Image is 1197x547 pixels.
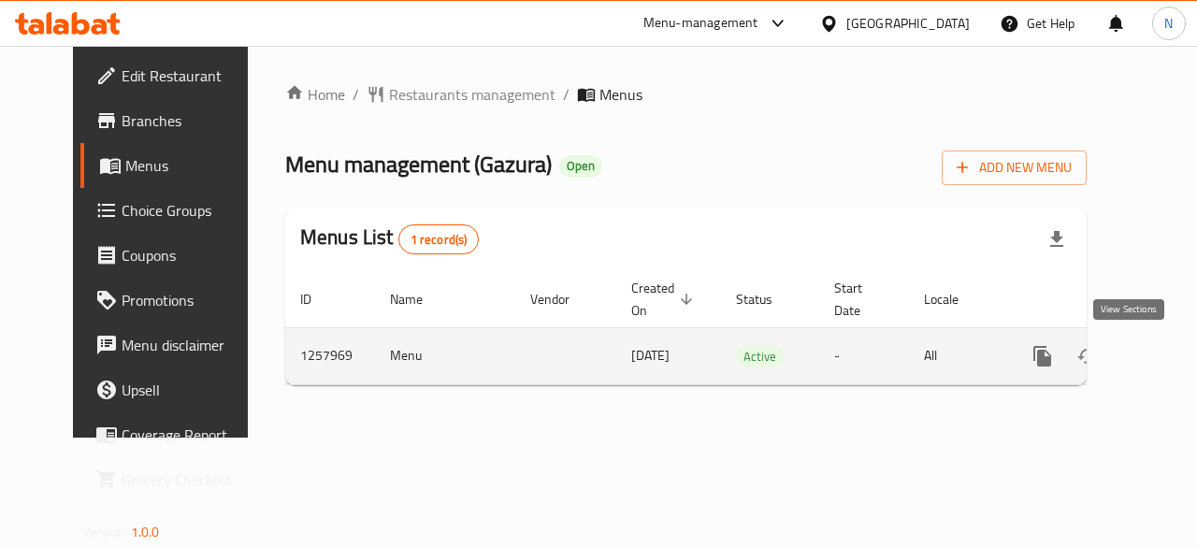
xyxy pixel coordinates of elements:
[559,155,602,178] div: Open
[909,327,1005,384] td: All
[285,143,552,185] span: Menu management ( Gazura )
[389,83,555,106] span: Restaurants management
[736,346,784,367] span: Active
[643,12,758,35] div: Menu-management
[736,288,797,310] span: Status
[80,143,273,188] a: Menus
[736,345,784,367] div: Active
[1065,334,1110,379] button: Change Status
[942,151,1087,185] button: Add New Menu
[122,334,258,356] span: Menu disclaimer
[80,367,273,412] a: Upsell
[398,224,480,254] div: Total records count
[122,244,258,266] span: Coupons
[80,457,273,502] a: Grocery Checklist
[80,412,273,457] a: Coverage Report
[131,520,160,544] span: 1.0.0
[122,109,258,132] span: Branches
[390,288,447,310] span: Name
[834,277,887,322] span: Start Date
[285,327,375,384] td: 1257969
[563,83,570,106] li: /
[353,83,359,106] li: /
[1034,217,1079,262] div: Export file
[82,520,128,544] span: Version:
[957,156,1072,180] span: Add New Menu
[1020,334,1065,379] button: more
[399,231,479,249] span: 1 record(s)
[80,233,273,278] a: Coupons
[285,83,1087,106] nav: breadcrumb
[530,288,594,310] span: Vendor
[122,424,258,446] span: Coverage Report
[122,289,258,311] span: Promotions
[122,379,258,401] span: Upsell
[122,65,258,87] span: Edit Restaurant
[125,154,258,177] span: Menus
[1164,13,1173,34] span: N
[819,327,909,384] td: -
[631,277,699,322] span: Created On
[300,288,336,310] span: ID
[631,343,670,367] span: [DATE]
[367,83,555,106] a: Restaurants management
[599,83,642,106] span: Menus
[924,288,983,310] span: Locale
[80,323,273,367] a: Menu disclaimer
[846,13,970,34] div: [GEOGRAPHIC_DATA]
[80,53,273,98] a: Edit Restaurant
[80,98,273,143] a: Branches
[375,327,515,384] td: Menu
[80,278,273,323] a: Promotions
[300,223,479,254] h2: Menus List
[80,188,273,233] a: Choice Groups
[285,83,345,106] a: Home
[559,158,602,174] span: Open
[122,199,258,222] span: Choice Groups
[122,468,258,491] span: Grocery Checklist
